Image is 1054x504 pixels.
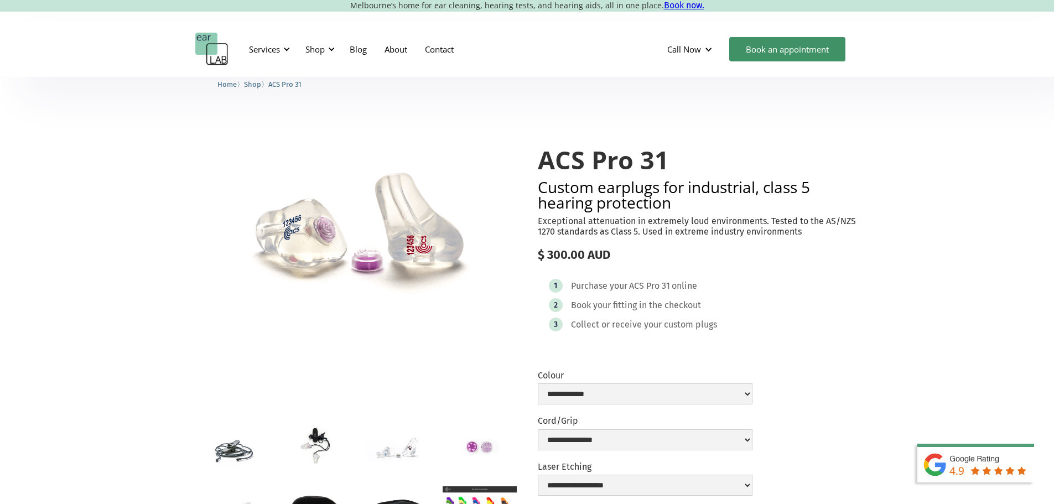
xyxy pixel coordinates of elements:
[249,44,280,55] div: Services
[554,282,557,290] div: 1
[571,319,717,330] div: Collect or receive your custom plugs
[278,423,351,471] a: open lightbox
[195,423,269,477] a: open lightbox
[195,33,229,66] a: home
[242,33,293,66] div: Services
[195,124,517,345] img: ACS Pro 31
[443,423,516,472] a: open lightbox
[538,146,859,174] h1: ACS Pro 31
[571,280,627,292] div: Purchase your
[244,80,261,89] span: Shop
[538,216,859,237] p: Exceptional attenuation in extremely loud environments. Tested to the AS/NZS 1270 standards as Cl...
[667,44,701,55] div: Call Now
[538,415,752,426] label: Cord/Grip
[195,124,517,345] a: open lightbox
[244,79,268,90] li: 〉
[244,79,261,89] a: Shop
[341,33,376,65] a: Blog
[376,33,416,65] a: About
[268,80,302,89] span: ACS Pro 31
[268,79,302,89] a: ACS Pro 31
[729,37,845,61] a: Book an appointment
[672,280,697,292] div: online
[658,33,724,66] div: Call Now
[299,33,338,66] div: Shop
[217,80,237,89] span: Home
[538,248,859,262] div: $ 300.00 AUD
[538,370,752,381] label: Colour
[538,179,859,210] h2: Custom earplugs for industrial, class 5 hearing protection
[554,301,558,309] div: 2
[416,33,463,65] a: Contact
[360,423,434,477] a: open lightbox
[554,320,558,329] div: 3
[217,79,244,90] li: 〉
[629,280,670,292] div: ACS Pro 31
[538,461,752,472] label: Laser Etching
[217,79,237,89] a: Home
[305,44,325,55] div: Shop
[571,300,701,311] div: Book your fitting in the checkout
